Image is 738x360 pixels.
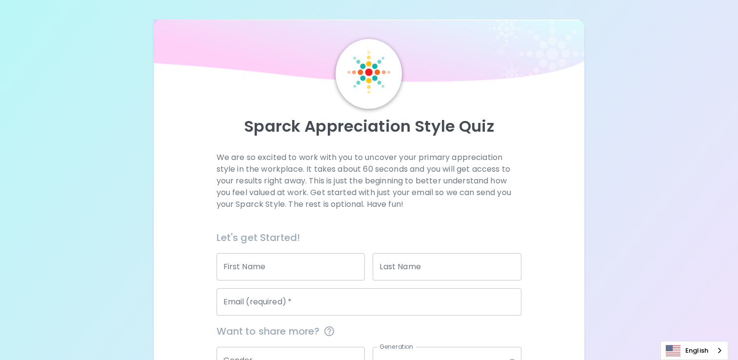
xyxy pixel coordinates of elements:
aside: Language selected: English [660,341,728,360]
p: We are so excited to work with you to uncover your primary appreciation style in the workplace. I... [217,152,522,210]
div: Language [660,341,728,360]
a: English [661,341,728,360]
label: Generation [379,342,413,351]
span: Want to share more? [217,323,522,339]
h6: Let's get Started! [217,230,522,245]
p: Sparck Appreciation Style Quiz [165,117,573,136]
svg: This information is completely confidential and only used for aggregated appreciation studies at ... [323,325,335,337]
img: Sparck Logo [347,51,390,94]
img: wave [154,20,584,87]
